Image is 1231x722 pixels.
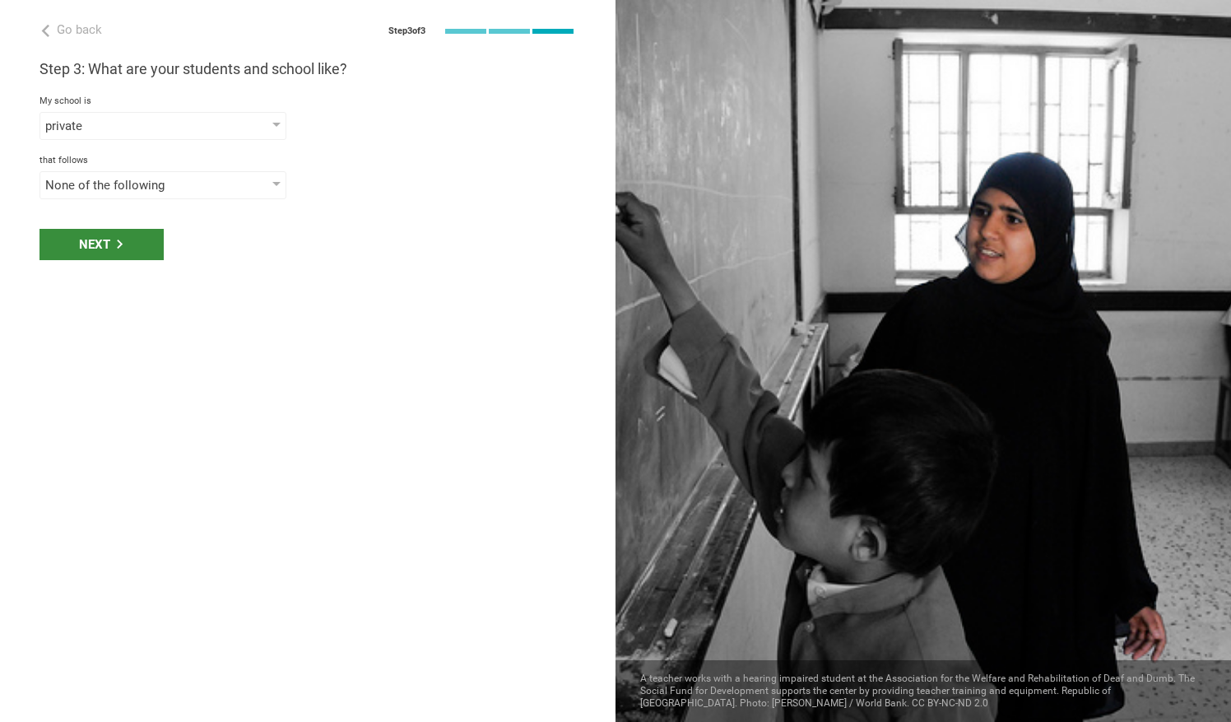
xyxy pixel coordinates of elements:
[39,95,576,107] div: My school is
[388,26,425,37] div: Step 3 of 3
[39,155,576,166] div: that follows
[57,22,102,37] span: Go back
[39,59,576,79] h3: Step 3: What are your students and school like?
[45,118,234,134] div: private
[45,177,234,193] div: None of the following
[615,660,1231,722] div: A teacher works with a hearing impaired student at the Association for the Welfare and Rehabilita...
[39,229,164,260] div: Next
